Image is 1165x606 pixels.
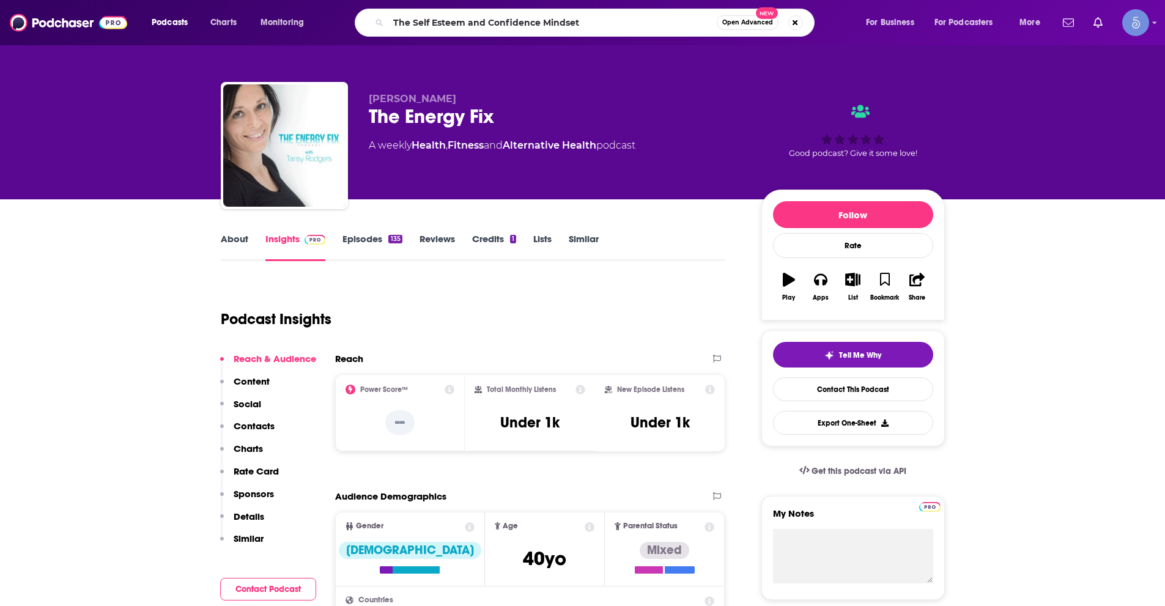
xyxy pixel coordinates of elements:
[805,265,837,309] button: Apps
[717,15,779,30] button: Open AdvancedNew
[789,149,917,158] span: Good podcast? Give it some love!
[756,7,778,19] span: New
[848,294,858,301] div: List
[773,265,805,309] button: Play
[356,522,383,530] span: Gender
[448,139,484,151] a: Fitness
[500,413,560,432] h3: Under 1k
[909,294,925,301] div: Share
[360,385,408,394] h2: Power Score™
[631,413,690,432] h3: Under 1k
[869,265,901,309] button: Bookmark
[773,508,933,529] label: My Notes
[369,93,456,105] span: [PERSON_NAME]
[1122,9,1149,36] img: User Profile
[220,398,261,421] button: Social
[220,353,316,375] button: Reach & Audience
[782,294,795,301] div: Play
[220,511,264,533] button: Details
[342,233,402,261] a: Episodes135
[503,139,596,151] a: Alternative Health
[210,14,237,31] span: Charts
[839,350,881,360] span: Tell Me Why
[790,456,917,486] a: Get this podcast via API
[234,511,264,522] p: Details
[623,522,678,530] span: Parental Status
[234,375,270,387] p: Content
[472,233,516,261] a: Credits1
[812,466,906,476] span: Get this podcast via API
[870,294,899,301] div: Bookmark
[503,522,518,530] span: Age
[773,233,933,258] div: Rate
[523,547,566,571] span: 40 yo
[358,596,393,604] span: Countries
[221,310,331,328] h1: Podcast Insights
[234,420,275,432] p: Contacts
[234,533,264,544] p: Similar
[640,542,689,559] div: Mixed
[335,490,446,502] h2: Audience Demographics
[919,502,941,512] img: Podchaser Pro
[221,233,248,261] a: About
[412,139,446,151] a: Health
[234,353,316,364] p: Reach & Audience
[220,375,270,398] button: Content
[265,233,326,261] a: InsightsPodchaser Pro
[837,265,868,309] button: List
[234,465,279,477] p: Rate Card
[773,377,933,401] a: Contact This Podcast
[1089,12,1108,33] a: Show notifications dropdown
[10,11,127,34] img: Podchaser - Follow, Share and Rate Podcasts
[773,411,933,435] button: Export One-Sheet
[569,233,599,261] a: Similar
[143,13,204,32] button: open menu
[339,542,481,559] div: [DEMOGRAPHIC_DATA]
[220,578,316,600] button: Contact Podcast
[510,235,516,243] div: 1
[533,233,552,261] a: Lists
[934,14,993,31] span: For Podcasters
[773,201,933,228] button: Follow
[220,443,263,465] button: Charts
[385,410,415,435] p: --
[366,9,826,37] div: Search podcasts, credits, & more...
[722,20,773,26] span: Open Advanced
[220,420,275,443] button: Contacts
[484,139,503,151] span: and
[617,385,684,394] h2: New Episode Listens
[234,488,274,500] p: Sponsors
[824,350,834,360] img: tell me why sparkle
[335,353,363,364] h2: Reach
[261,14,304,31] span: Monitoring
[813,294,829,301] div: Apps
[152,14,188,31] span: Podcasts
[252,13,320,32] button: open menu
[234,443,263,454] p: Charts
[305,235,326,245] img: Podchaser Pro
[1058,12,1079,33] a: Show notifications dropdown
[1122,9,1149,36] button: Show profile menu
[761,93,945,169] div: Good podcast? Give it some love!
[223,84,346,207] img: The Energy Fix
[857,13,930,32] button: open menu
[919,500,941,512] a: Pro website
[202,13,244,32] a: Charts
[220,465,279,488] button: Rate Card
[1011,13,1056,32] button: open menu
[220,533,264,555] button: Similar
[369,138,635,153] div: A weekly podcast
[234,398,261,410] p: Social
[388,13,717,32] input: Search podcasts, credits, & more...
[388,235,402,243] div: 135
[487,385,556,394] h2: Total Monthly Listens
[866,14,914,31] span: For Business
[220,488,274,511] button: Sponsors
[420,233,455,261] a: Reviews
[926,13,1011,32] button: open menu
[446,139,448,151] span: ,
[1122,9,1149,36] span: Logged in as Spiral5-G1
[1019,14,1040,31] span: More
